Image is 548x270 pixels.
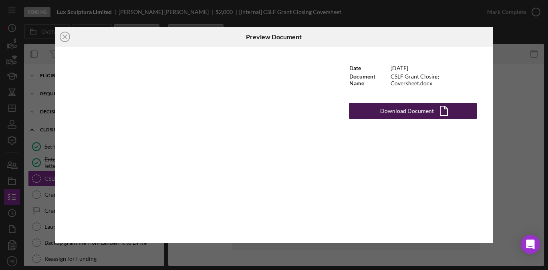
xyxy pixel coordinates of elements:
[380,103,434,119] div: Download Document
[55,47,333,243] iframe: File preview
[349,64,361,71] b: Date
[349,73,375,86] b: Document Name
[390,63,477,73] td: [DATE]
[246,33,302,40] h6: Preview Document
[521,235,540,254] div: Open Intercom Messenger
[349,103,477,119] button: Download Document
[390,73,477,87] td: CSLF Grant Closing Coversheet.docx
